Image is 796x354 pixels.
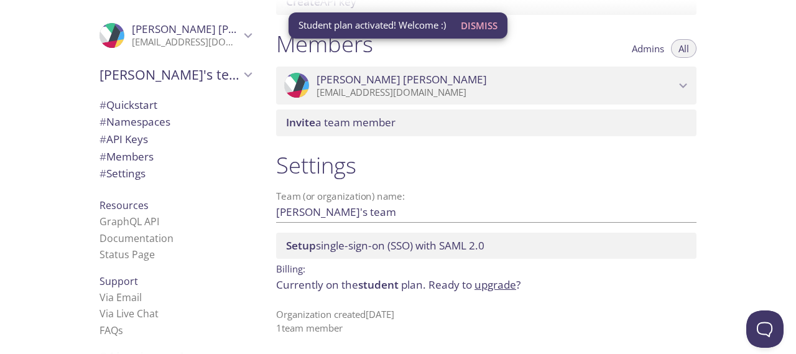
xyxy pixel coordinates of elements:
[90,165,261,182] div: Team Settings
[276,67,696,105] div: Marcel Albert
[358,277,399,292] span: student
[99,98,106,112] span: #
[99,248,155,261] a: Status Page
[99,291,142,304] a: Via Email
[99,149,154,164] span: Members
[99,132,148,146] span: API Keys
[276,30,373,58] h1: Members
[317,73,487,86] span: [PERSON_NAME] [PERSON_NAME]
[99,66,240,83] span: [PERSON_NAME]'s team
[286,238,484,253] span: single-sign-on (SSO) with SAML 2.0
[90,15,261,56] div: Marcel Albert
[276,151,696,179] h1: Settings
[90,58,261,91] div: Marcel's team
[276,233,696,259] div: Setup SSO
[99,114,106,129] span: #
[99,198,149,212] span: Resources
[99,149,106,164] span: #
[99,307,159,320] a: Via Live Chat
[624,39,672,58] button: Admins
[286,115,396,129] span: a team member
[317,86,675,99] p: [EMAIL_ADDRESS][DOMAIN_NAME]
[671,39,696,58] button: All
[99,166,146,180] span: Settings
[428,277,521,292] span: Ready to ?
[474,277,516,292] a: upgrade
[99,166,106,180] span: #
[456,14,502,37] button: Dismiss
[90,148,261,165] div: Members
[118,324,123,337] span: s
[99,114,170,129] span: Namespaces
[298,19,446,32] span: Student plan activated! Welcome :)
[746,310,784,348] iframe: To enrich screen reader interactions, please activate Accessibility in Grammarly extension settings
[276,192,405,201] label: Team (or organization) name:
[90,113,261,131] div: Namespaces
[132,36,240,49] p: [EMAIL_ADDRESS][DOMAIN_NAME]
[99,98,157,112] span: Quickstart
[99,274,138,288] span: Support
[276,109,696,136] div: Invite a team member
[99,132,106,146] span: #
[276,277,696,293] p: Currently on the plan.
[90,131,261,148] div: API Keys
[132,22,302,36] span: [PERSON_NAME] [PERSON_NAME]
[276,308,696,335] p: Organization created [DATE] 1 team member
[90,96,261,114] div: Quickstart
[99,231,174,245] a: Documentation
[286,238,316,253] span: Setup
[461,17,497,34] span: Dismiss
[99,324,123,337] a: FAQ
[99,215,159,228] a: GraphQL API
[286,115,315,129] span: Invite
[276,259,696,277] p: Billing:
